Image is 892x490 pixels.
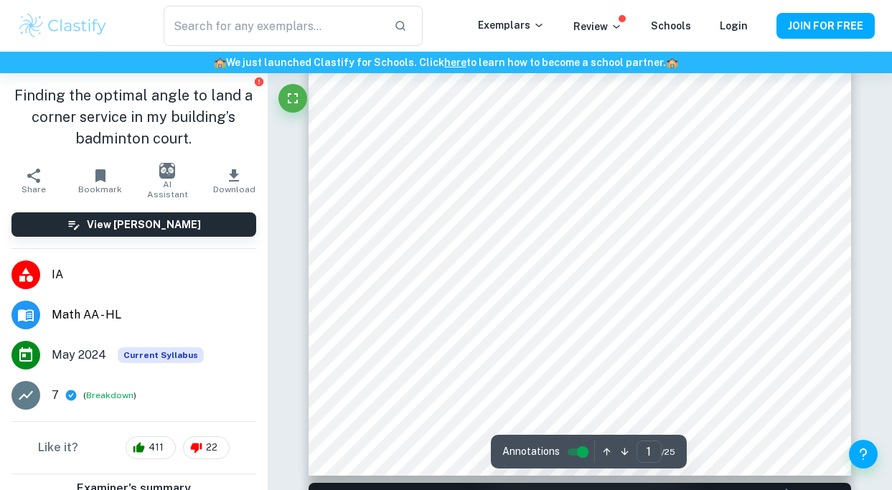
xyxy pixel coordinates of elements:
[142,179,192,199] span: AI Assistant
[52,387,59,404] p: 7
[141,440,172,455] span: 411
[118,347,204,363] div: This exemplar is based on the current syllabus. Feel free to refer to it for inspiration/ideas wh...
[214,57,226,68] span: 🏫
[86,389,133,402] button: Breakdown
[502,444,560,459] span: Annotations
[78,184,122,194] span: Bookmark
[849,440,878,468] button: Help and Feedback
[67,161,133,201] button: Bookmark
[38,439,78,456] h6: Like it?
[198,440,225,455] span: 22
[573,19,622,34] p: Review
[662,446,675,458] span: / 25
[52,266,256,283] span: IA
[254,76,265,87] button: Report issue
[3,55,889,70] h6: We just launched Clastify for Schools. Click to learn how to become a school partner.
[22,184,46,194] span: Share
[278,84,307,113] button: Fullscreen
[478,17,545,33] p: Exemplars
[776,13,875,39] button: JOIN FOR FREE
[52,306,256,324] span: Math AA - HL
[164,6,382,46] input: Search for any exemplars...
[133,161,200,201] button: AI Assistant
[159,163,175,179] img: AI Assistant
[666,57,678,68] span: 🏫
[83,389,136,402] span: ( )
[651,20,691,32] a: Schools
[183,436,230,459] div: 22
[11,85,256,149] h1: Finding the optimal angle to land a corner service in my building’s badminton court.
[126,436,176,459] div: 411
[87,217,201,232] h6: View [PERSON_NAME]
[201,161,268,201] button: Download
[213,184,255,194] span: Download
[17,11,108,40] img: Clastify logo
[720,20,748,32] a: Login
[444,57,466,68] a: here
[118,347,204,363] span: Current Syllabus
[52,347,106,364] span: May 2024
[11,212,256,237] button: View [PERSON_NAME]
